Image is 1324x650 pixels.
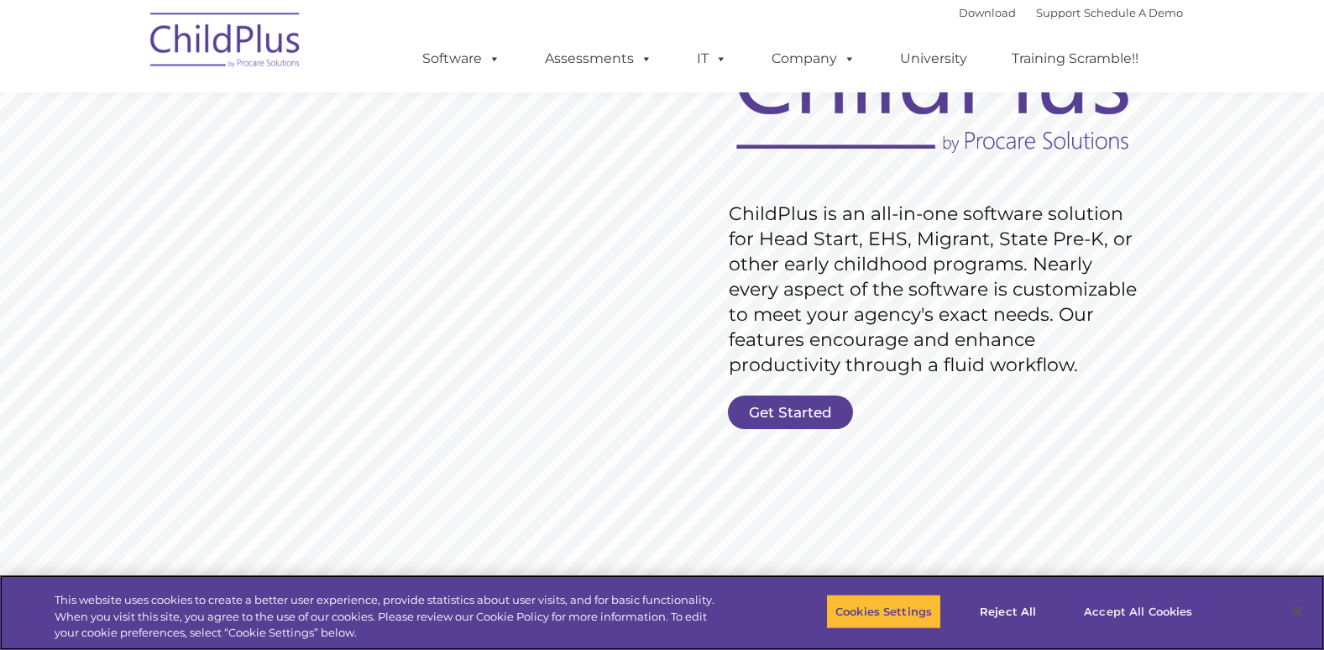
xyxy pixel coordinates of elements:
button: Cookies Settings [826,594,941,629]
img: ChildPlus by Procare Solutions [142,1,310,85]
a: Download [959,6,1016,19]
rs-layer: ChildPlus is an all-in-one software solution for Head Start, EHS, Migrant, State Pre-K, or other ... [729,202,1145,378]
div: This website uses cookies to create a better user experience, provide statistics about user visit... [55,592,728,642]
a: Assessments [528,42,669,76]
a: Get Started [728,396,853,429]
font: | [959,6,1183,19]
a: IT [680,42,744,76]
a: Company [755,42,872,76]
a: University [883,42,984,76]
a: Support [1036,6,1081,19]
button: Accept All Cookies [1075,594,1201,629]
button: Close [1279,593,1316,630]
a: Software [406,42,517,76]
a: Schedule A Demo [1084,6,1183,19]
button: Reject All [955,594,1060,629]
a: Training Scramble!! [995,42,1155,76]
